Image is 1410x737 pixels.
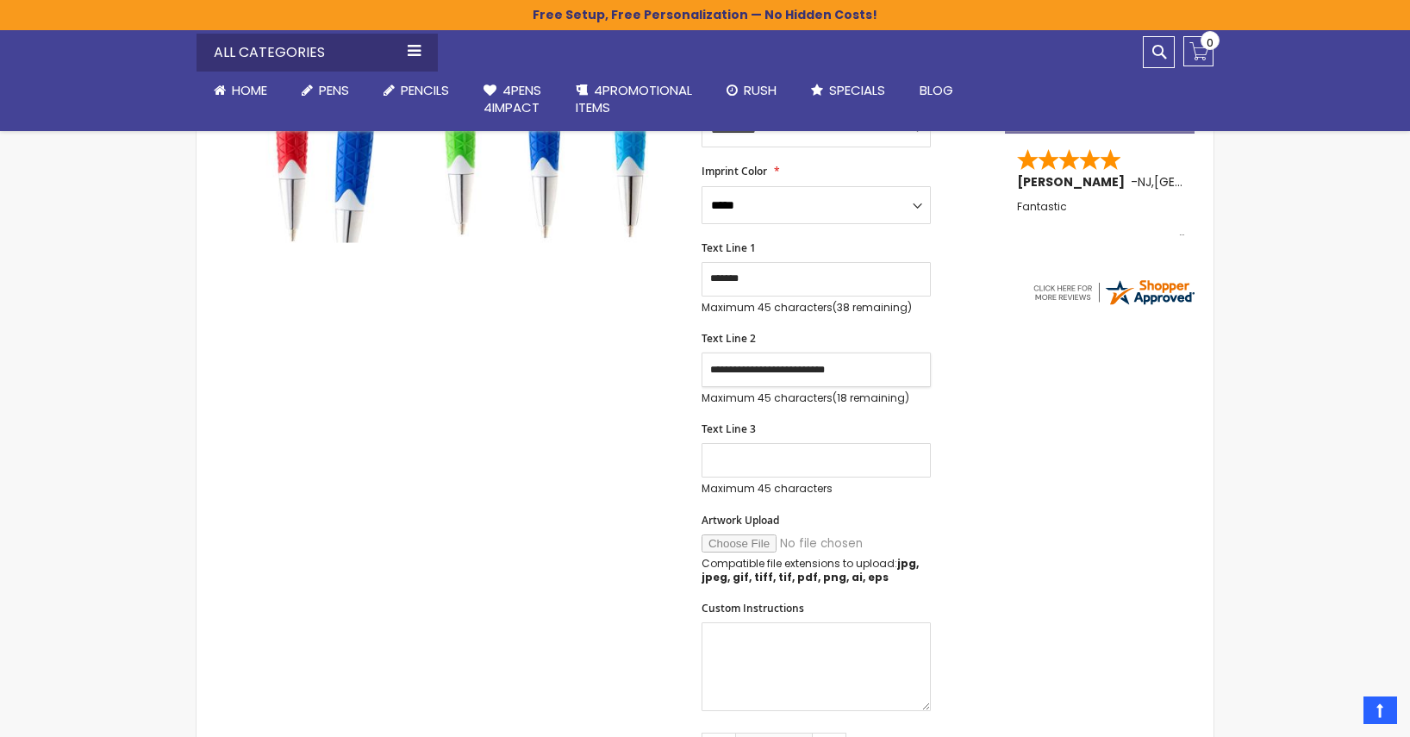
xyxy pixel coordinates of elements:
div: All Categories [197,34,438,72]
span: Blog [920,81,953,99]
div: Fantastic [1017,201,1184,238]
a: Top [1363,696,1397,724]
span: Text Line 1 [702,240,756,255]
span: 0 [1207,34,1213,51]
span: Specials [829,81,885,99]
a: Home [197,72,284,109]
span: 4Pens 4impact [484,81,541,116]
span: (18 remaining) [833,390,909,405]
span: Home [232,81,267,99]
span: - , [1131,173,1281,190]
p: Maximum 45 characters [702,391,931,405]
span: (38 remaining) [833,300,912,315]
p: Maximum 45 characters [702,482,931,496]
p: Compatible file extensions to upload: [702,557,931,584]
span: [PERSON_NAME] [1017,173,1131,190]
strong: jpg, jpeg, gif, tiff, tif, pdf, png, ai, eps [702,556,919,584]
span: Artwork Upload [702,513,779,528]
span: Pencils [401,81,449,99]
span: 4PROMOTIONAL ITEMS [576,81,692,116]
span: Text Line 3 [702,422,756,436]
a: Blog [902,72,970,109]
a: Pens [284,72,366,109]
span: Custom Instructions [702,601,804,615]
span: Rush [744,81,777,99]
a: Pencils [366,72,466,109]
span: Pens [319,81,349,99]
p: Maximum 45 characters [702,301,931,315]
a: 4PROMOTIONALITEMS [558,72,709,128]
span: Text Line 2 [702,331,756,346]
img: 4pens.com widget logo [1031,277,1196,308]
a: 4pens.com certificate URL [1031,297,1196,311]
a: Rush [709,72,794,109]
span: Imprint Color [702,164,767,178]
span: NJ [1138,173,1151,190]
a: 0 [1183,36,1213,66]
span: [GEOGRAPHIC_DATA] [1154,173,1281,190]
a: 4Pens4impact [466,72,558,128]
a: Specials [794,72,902,109]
